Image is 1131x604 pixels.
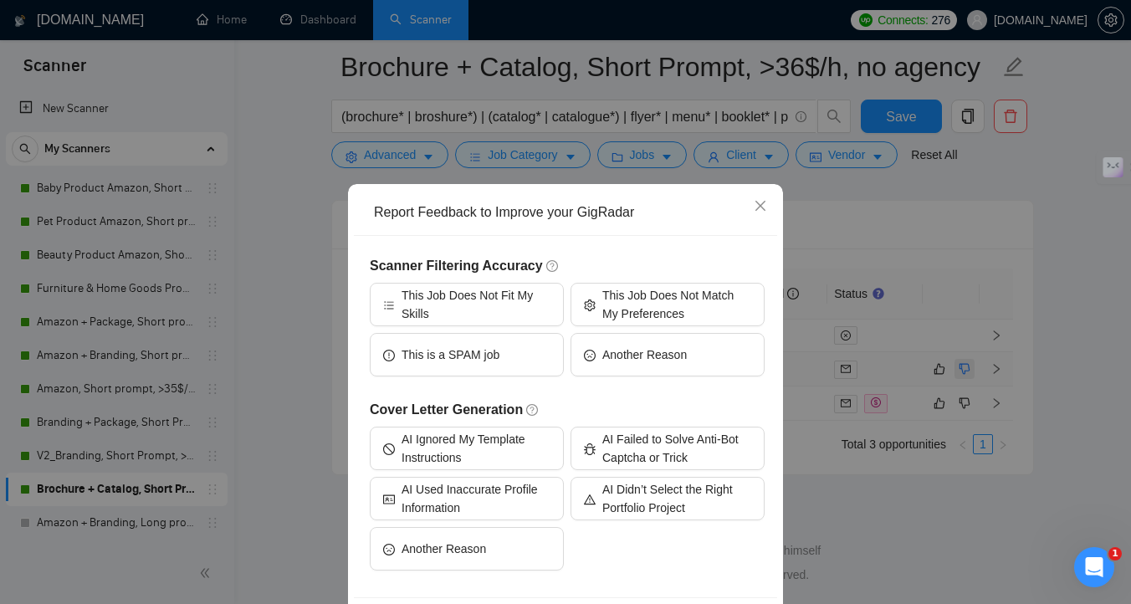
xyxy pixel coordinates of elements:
span: exclamation-circle [383,348,395,361]
button: exclamation-circleThis is a SPAM job [370,333,564,376]
span: frown [383,542,395,555]
span: Another Reason [402,540,486,558]
span: bars [383,298,395,310]
span: This is a SPAM job [402,346,499,364]
span: AI Failed to Solve Anti-Bot Captcha or Trick [602,430,751,467]
button: frownAnother Reason [571,333,765,376]
span: AI Ignored My Template Instructions [402,430,550,467]
button: stopAI Ignored My Template Instructions [370,427,564,470]
span: AI Used Inaccurate Profile Information [402,480,550,517]
span: Another Reason [602,346,687,364]
span: 1 [1108,547,1122,560]
span: close [754,199,767,212]
span: setting [584,298,596,310]
button: idcardAI Used Inaccurate Profile Information [370,477,564,520]
span: This Job Does Not Fit My Skills [402,286,550,323]
button: warningAI Didn’t Select the Right Portfolio Project [571,477,765,520]
span: This Job Does Not Match My Preferences [602,286,751,323]
button: settingThis Job Does Not Match My Preferences [571,283,765,326]
span: warning [584,492,596,504]
span: question-circle [546,259,560,273]
span: question-circle [526,403,540,417]
button: Close [738,184,783,229]
button: barsThis Job Does Not Fit My Skills [370,283,564,326]
span: frown [584,348,596,361]
iframe: Intercom live chat [1074,547,1114,587]
h5: Cover Letter Generation [370,400,765,420]
span: stop [383,442,395,454]
div: Report Feedback to Improve your GigRadar [374,203,769,222]
span: idcard [383,492,395,504]
h5: Scanner Filtering Accuracy [370,256,765,276]
span: bug [584,442,596,454]
span: AI Didn’t Select the Right Portfolio Project [602,480,751,517]
button: frownAnother Reason [370,527,564,571]
button: bugAI Failed to Solve Anti-Bot Captcha or Trick [571,427,765,470]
